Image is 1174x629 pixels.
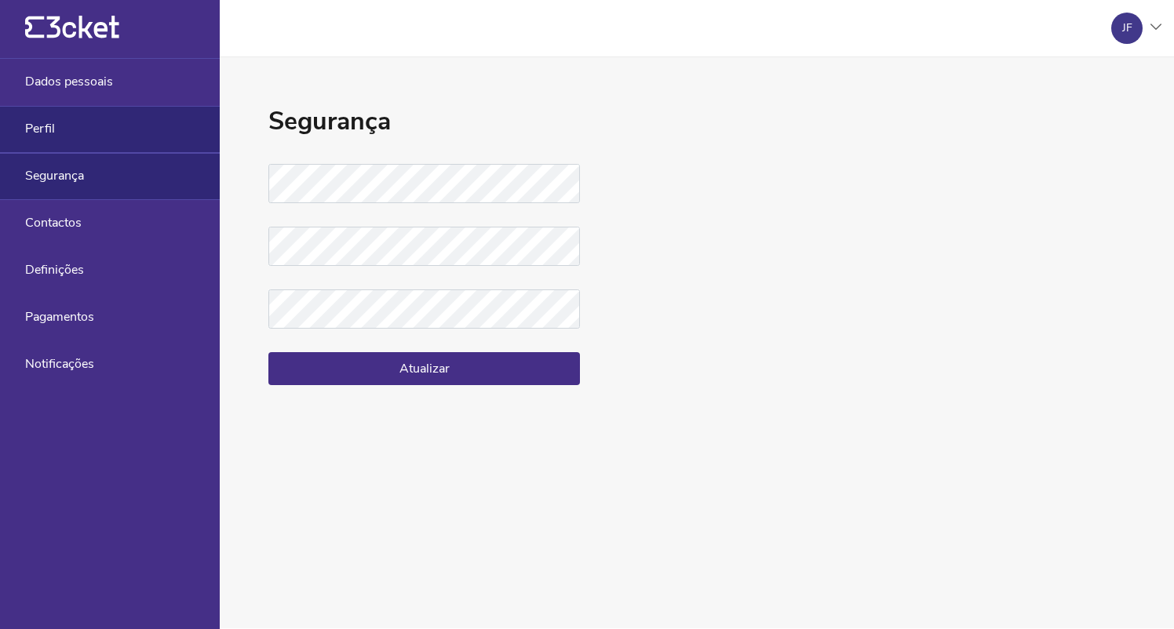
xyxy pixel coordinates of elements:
[268,352,580,385] button: Atualizar
[25,16,44,38] g: {' '}
[25,169,84,183] span: Segurança
[25,216,82,230] span: Contactos
[25,75,113,89] span: Dados pessoais
[25,263,84,277] span: Definições
[25,122,55,136] span: Perfil
[1122,22,1132,35] div: JF
[268,104,580,139] h1: Segurança
[25,31,119,42] a: {' '}
[25,310,94,324] span: Pagamentos
[25,357,94,371] span: Notificações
